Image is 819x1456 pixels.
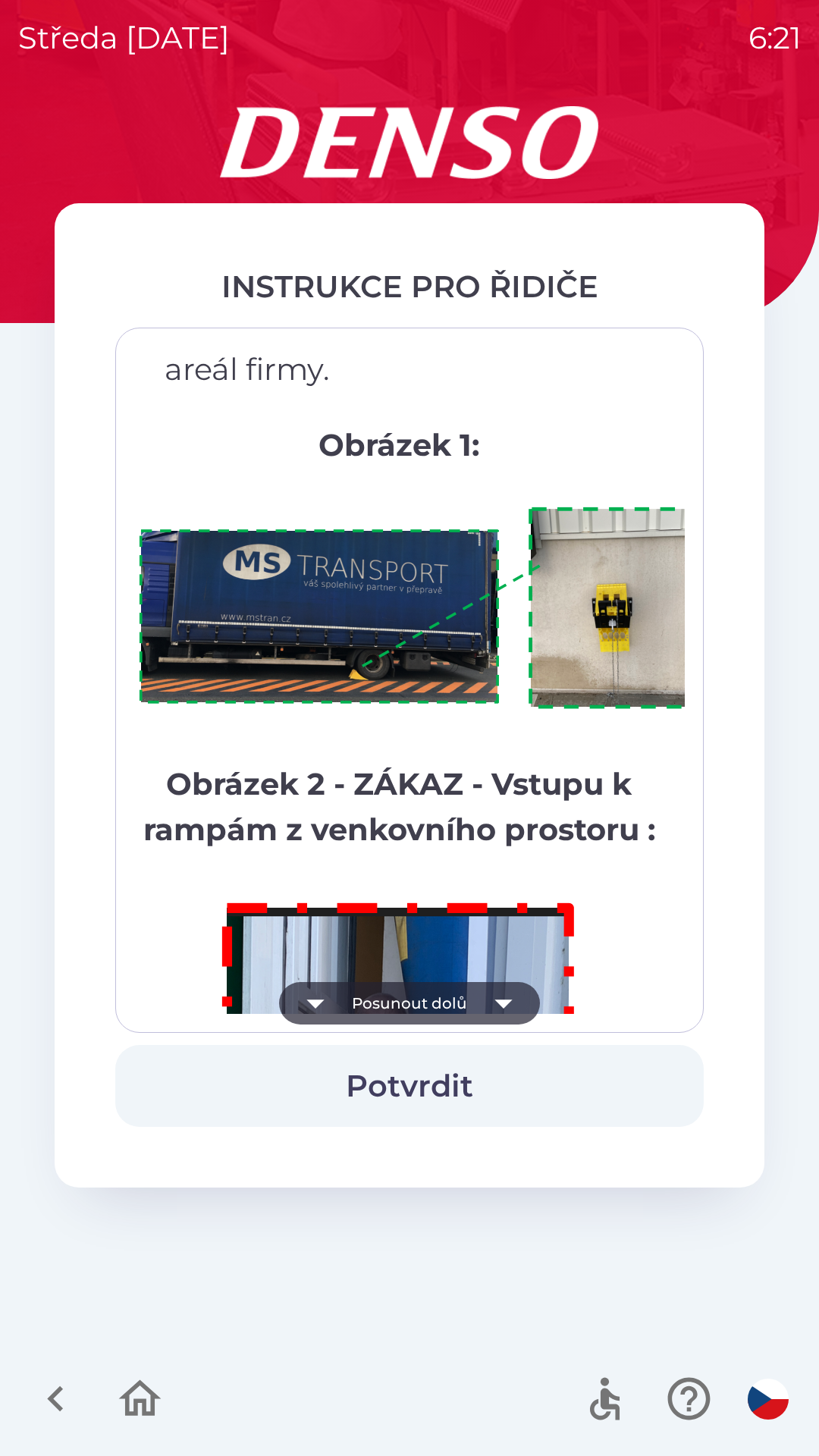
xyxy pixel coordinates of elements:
strong: Obrázek 1: [318,426,479,463]
img: M8MNayrTL6gAAAABJRU5ErkJggg== [205,883,593,1440]
img: cs flag [748,1379,789,1420]
p: středa [DATE] [18,15,230,61]
img: A1ym8hFSA0ukAAAAAElFTkSuQmCC [134,498,723,719]
p: 6:21 [748,15,801,61]
strong: Obrázek 2 - ZÁKAZ - Vstupu k rampám z venkovního prostoru : [143,765,655,848]
img: Logo [55,106,764,179]
button: Potvrdit [115,1045,704,1127]
div: INSTRUKCE PRO ŘIDIČE [115,264,704,309]
button: Posunout dolů [279,982,540,1025]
